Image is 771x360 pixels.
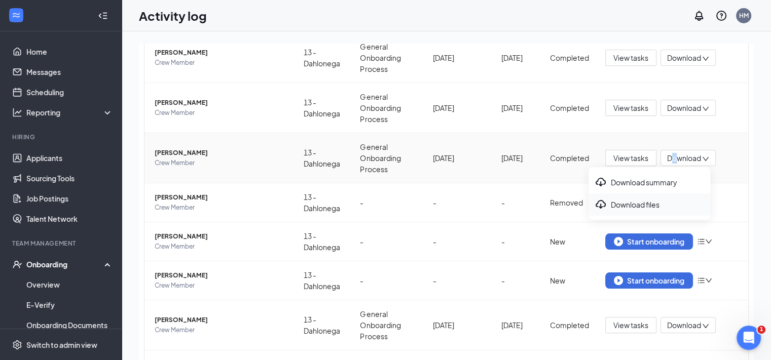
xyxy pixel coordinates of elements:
[155,270,287,281] span: [PERSON_NAME]
[352,183,425,222] td: -
[296,261,352,300] td: 13 - Dahlonega
[433,275,485,286] div: -
[26,295,113,315] a: E-Verify
[614,276,684,285] div: Start onboarding
[296,222,352,261] td: 13 - Dahlonega
[26,82,113,102] a: Scheduling
[433,319,485,331] div: [DATE]
[155,108,287,118] span: Crew Member
[26,209,113,229] a: Talent Network
[139,7,207,24] h1: Activity log
[155,148,287,158] span: [PERSON_NAME]
[705,238,712,245] span: down
[12,107,22,117] svg: Analysis
[352,83,425,133] td: General Onboarding Process
[296,33,352,83] td: 13 - Dahlonega
[26,315,113,335] a: Onboarding Documents
[493,183,542,222] td: -
[550,319,589,331] div: Completed
[605,150,656,166] button: View tasks
[296,300,352,350] td: 13 - Dahlonega
[155,203,287,213] span: Crew Member
[550,275,589,286] div: New
[613,102,648,113] span: View tasks
[550,197,589,208] div: Removed
[739,11,749,20] div: HM
[155,158,287,168] span: Crew Member
[613,152,648,164] span: View tasks
[493,261,542,300] td: -
[697,237,705,246] span: bars
[433,102,485,113] div: [DATE]
[433,236,485,247] div: -
[667,320,701,331] span: Download
[605,50,656,66] button: View tasks
[693,10,705,22] svg: Notifications
[352,222,425,261] td: -
[155,48,287,58] span: [PERSON_NAME]
[667,103,701,113] span: Download
[697,276,705,285] span: bars
[595,198,607,211] svg: Download
[155,281,287,291] span: Crew Member
[352,261,425,300] td: -
[155,192,287,203] span: [PERSON_NAME]
[98,11,108,21] svg: Collapse
[12,340,22,350] svg: Settings
[155,98,287,108] span: [PERSON_NAME]
[12,239,111,248] div: Team Management
[605,100,656,116] button: View tasks
[702,55,709,62] span: down
[155,58,287,68] span: Crew Member
[352,33,425,83] td: General Onboarding Process
[26,42,113,62] a: Home
[26,62,113,82] a: Messages
[26,274,113,295] a: Overview
[550,152,589,164] div: Completed
[26,107,114,117] div: Reporting
[550,52,589,63] div: Completed
[501,152,534,164] div: [DATE]
[433,52,485,63] div: [DATE]
[155,242,287,252] span: Crew Member
[26,340,97,350] div: Switch to admin view
[705,277,712,284] span: down
[26,148,113,168] a: Applicants
[605,317,656,333] button: View tasks
[26,168,113,188] a: Sourcing Tools
[715,10,727,22] svg: QuestionInfo
[352,133,425,183] td: General Onboarding Process
[667,153,701,164] span: Download
[613,52,648,63] span: View tasks
[155,315,287,325] span: [PERSON_NAME]
[12,133,111,141] div: Hiring
[702,323,709,330] span: down
[296,183,352,222] td: 13 - Dahlonega
[433,197,485,208] div: -
[155,325,287,335] span: Crew Member
[11,10,21,20] svg: WorkstreamLogo
[26,188,113,209] a: Job Postings
[702,105,709,112] span: down
[352,300,425,350] td: General Onboarding Process
[667,53,701,63] span: Download
[296,133,352,183] td: 13 - Dahlonega
[501,319,534,331] div: [DATE]
[595,176,607,188] svg: Download
[757,326,765,334] span: 1
[501,102,534,113] div: [DATE]
[595,176,704,188] div: Download summary
[605,272,693,289] button: Start onboarding
[737,326,761,350] iframe: Intercom live chat
[433,152,485,164] div: [DATE]
[155,231,287,242] span: [PERSON_NAME]
[614,237,684,246] div: Start onboarding
[493,222,542,261] td: -
[26,259,104,269] div: Onboarding
[12,259,22,269] svg: UserCheck
[702,155,709,163] span: down
[501,52,534,63] div: [DATE]
[613,319,648,331] span: View tasks
[605,233,693,250] button: Start onboarding
[550,236,589,247] div: New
